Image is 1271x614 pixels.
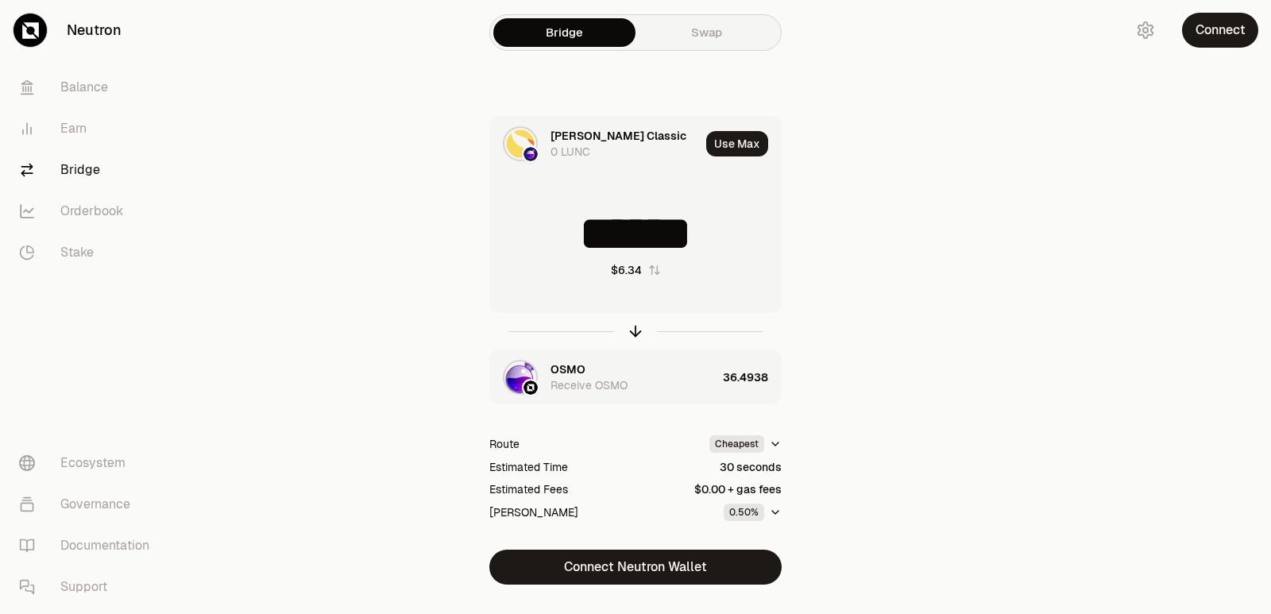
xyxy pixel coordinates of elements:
[6,67,172,108] a: Balance
[611,262,642,278] div: $6.34
[6,149,172,191] a: Bridge
[706,131,768,156] button: Use Max
[551,128,686,144] div: [PERSON_NAME] Classic
[490,117,700,171] div: LUNC LogoOsmosis Logo[PERSON_NAME] Classic0 LUNC
[1182,13,1258,48] button: Connect
[493,18,635,47] a: Bridge
[523,147,538,161] img: Osmosis Logo
[490,350,717,404] div: OSMO LogoNeutron LogoOSMOReceive OSMO
[504,361,536,393] img: OSMO Logo
[6,525,172,566] a: Documentation
[523,380,538,395] img: Neutron Logo
[6,232,172,273] a: Stake
[489,436,520,452] div: Route
[709,435,764,453] div: Cheapest
[6,442,172,484] a: Ecosystem
[489,550,782,585] button: Connect Neutron Wallet
[504,128,536,160] img: LUNC Logo
[724,504,764,521] div: 0.50%
[489,481,568,497] div: Estimated Fees
[611,262,661,278] button: $6.34
[720,459,782,475] div: 30 seconds
[490,350,781,404] button: OSMO LogoNeutron LogoOSMOReceive OSMO36.4938
[6,191,172,232] a: Orderbook
[709,435,782,453] button: Cheapest
[6,484,172,525] a: Governance
[694,481,782,497] div: $0.00 + gas fees
[489,459,568,475] div: Estimated Time
[6,108,172,149] a: Earn
[635,18,778,47] a: Swap
[551,377,628,393] div: Receive OSMO
[724,504,782,521] button: 0.50%
[6,566,172,608] a: Support
[551,361,585,377] div: OSMO
[723,350,781,404] div: 36.4938
[489,504,578,520] div: [PERSON_NAME]
[551,144,590,160] div: 0 LUNC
